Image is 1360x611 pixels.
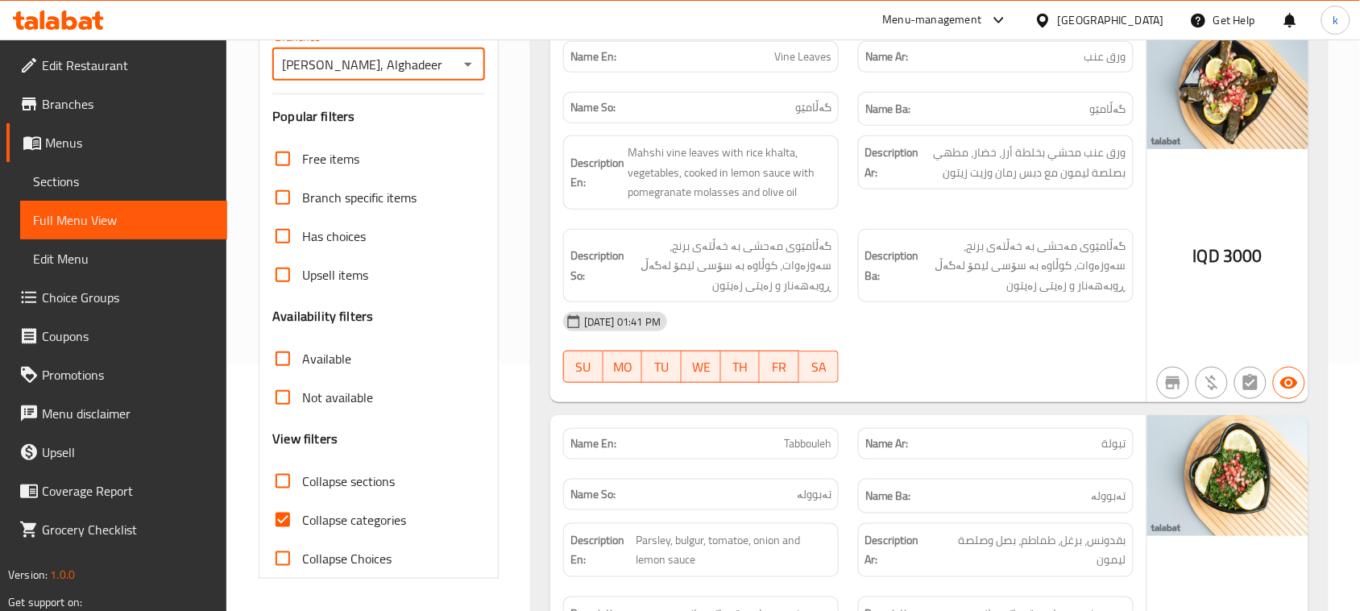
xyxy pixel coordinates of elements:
[799,351,839,383] button: SA
[302,149,359,168] span: Free items
[570,246,624,285] strong: Description So:
[688,355,715,379] span: WE
[42,94,214,114] span: Branches
[570,530,632,570] strong: Description En:
[865,530,932,570] strong: Description Ar:
[1090,99,1126,119] span: گەڵامێو
[457,53,479,76] button: Open
[883,10,982,30] div: Menu-management
[797,486,831,503] span: تەبوولە
[563,351,603,383] button: SU
[570,153,624,193] strong: Description En:
[302,388,373,407] span: Not available
[649,355,675,379] span: TU
[6,278,227,317] a: Choice Groups
[1223,240,1263,272] span: 3000
[272,107,485,126] h3: Popular filters
[865,143,919,182] strong: Description Ar:
[795,99,831,116] span: گەڵامێو
[302,549,392,568] span: Collapse Choices
[774,48,831,65] span: Vine Leaves
[865,435,909,452] strong: Name Ar:
[6,85,227,123] a: Branches
[570,435,616,452] strong: Name En:
[20,201,227,239] a: Full Menu View
[1193,240,1220,272] span: IQD
[8,564,48,585] span: Version:
[1102,435,1126,452] span: تبولة
[42,326,214,346] span: Coupons
[1333,11,1338,29] span: k
[302,510,406,530] span: Collapse categories
[865,486,911,506] strong: Name Ba:
[1147,415,1308,536] img: Al_Hayek_Chicken__%D8%AA%D8%A8%D9%88%D9%84%D8%A9__638961326456563421.jpg
[610,355,636,379] span: MO
[6,355,227,394] a: Promotions
[6,510,227,549] a: Grocery Checklist
[642,351,682,383] button: TU
[42,56,214,75] span: Edit Restaurant
[6,123,227,162] a: Menus
[42,365,214,384] span: Promotions
[6,472,227,510] a: Coverage Report
[42,520,214,539] span: Grocery Checklist
[923,143,1126,182] span: ورق عنب محشي بخلطة أرز، خضار، مطهي بصلصة ليمون مع دبس رمان وزيت زيتون
[570,99,616,116] strong: Name So:
[6,394,227,433] a: Menu disclaimer
[865,48,909,65] strong: Name Ar:
[721,351,761,383] button: TH
[6,46,227,85] a: Edit Restaurant
[628,143,831,202] span: Mahshi vine leaves with rice khalta, vegetables, cooked in lemon sauce with pomegranate molasses ...
[42,404,214,423] span: Menu disclaimer
[6,433,227,472] a: Upsell
[1157,367,1189,399] button: Not branch specific item
[760,351,799,383] button: FR
[570,486,616,503] strong: Name So:
[33,172,214,191] span: Sections
[1084,48,1126,65] span: ورق عنب
[302,188,417,207] span: Branch specific items
[45,133,214,152] span: Menus
[628,236,831,296] span: گەڵامێوی مەحشی بە خەڵتەی برنج، سەوزەوات، کوڵاوە بە سۆسی لیمۆ لەگەڵ ڕوبەهەنار و زەیتی زەیتون
[570,355,597,379] span: SU
[570,48,616,65] strong: Name En:
[302,349,351,368] span: Available
[33,249,214,268] span: Edit Menu
[42,443,214,462] span: Upsell
[935,530,1126,570] span: بقدونس، برغل، طماطم، بصل وصلصة ليمون
[302,472,395,491] span: Collapse sections
[578,314,667,330] span: [DATE] 01:41 PM
[603,351,643,383] button: MO
[1196,367,1228,399] button: Purchased item
[20,162,227,201] a: Sections
[1092,486,1126,506] span: تەبوولە
[33,210,214,230] span: Full Menu View
[806,355,832,379] span: SA
[1058,11,1164,29] div: [GEOGRAPHIC_DATA]
[682,351,721,383] button: WE
[302,265,368,285] span: Upsell items
[865,246,919,285] strong: Description Ba:
[50,564,75,585] span: 1.0.0
[42,481,214,501] span: Coverage Report
[636,530,831,570] span: Parsley, bulgur, tomatoe, onion and lemon sauce
[766,355,793,379] span: FR
[1273,367,1305,399] button: Available
[42,288,214,307] span: Choice Groups
[1234,367,1267,399] button: Not has choices
[923,236,1126,296] span: گەڵامێوی مەحشی بە خەڵتەی برنج، سەوزەوات، کوڵاوە بە سۆسی لیمۆ لەگەڵ ڕوبەهەنار و زەیتی زەیتون
[302,227,366,246] span: Has choices
[6,317,227,355] a: Coupons
[272,307,373,326] h3: Availability filters
[1147,28,1308,149] img: Al_Hayek_Chicken__%D9%88%D8%B1%D9%82_%D8%B9%D9%86%D8%A8638961326516019613.jpg
[272,430,338,448] h3: View filters
[20,239,227,278] a: Edit Menu
[784,435,831,452] span: Tabbouleh
[865,99,911,119] strong: Name Ba:
[728,355,754,379] span: TH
